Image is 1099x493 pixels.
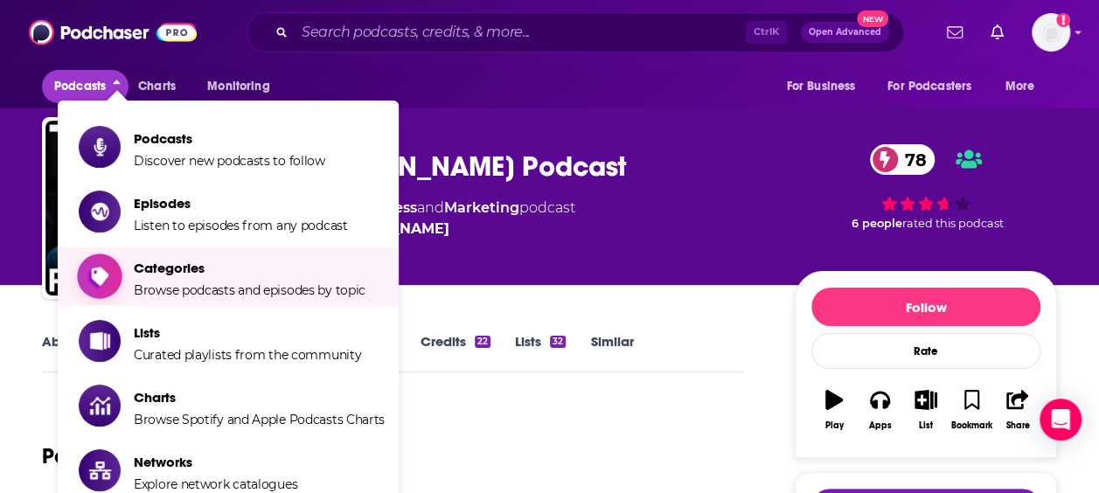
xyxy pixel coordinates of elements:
[247,12,904,52] div: Search podcasts, credits, & more...
[444,199,519,216] a: Marketing
[949,378,994,441] button: Bookmark
[1056,13,1070,27] svg: Add a profile image
[195,70,292,103] button: open menu
[811,333,1040,369] div: Rate
[207,74,269,99] span: Monitoring
[887,144,936,175] span: 78
[54,74,106,99] span: Podcasts
[134,130,325,147] span: Podcasts
[995,378,1040,441] button: Share
[134,282,365,298] span: Browse podcasts and episodes by topic
[42,333,81,373] a: About
[295,18,746,46] input: Search podcasts, credits, & more...
[984,17,1011,47] a: Show notifications dropdown
[869,420,892,431] div: Apps
[801,22,889,43] button: Open AdvancedNew
[127,70,186,103] a: Charts
[590,333,633,373] a: Similar
[421,333,490,373] a: Credits22
[1005,74,1035,99] span: More
[134,260,365,276] span: Categories
[45,121,220,295] img: The Tony Robbins Podcast
[876,70,997,103] button: open menu
[1005,420,1029,431] div: Share
[902,217,1004,230] span: rated this podcast
[811,378,857,441] button: Play
[42,443,200,469] h1: Podcast Insights
[903,378,949,441] button: List
[134,195,348,212] span: Episodes
[1032,13,1070,52] button: Show profile menu
[1040,399,1082,441] div: Open Intercom Messenger
[134,218,348,233] span: Listen to episodes from any podcast
[550,336,566,348] div: 32
[786,74,855,99] span: For Business
[134,324,361,341] span: Lists
[857,10,888,27] span: New
[29,16,197,49] img: Podchaser - Follow, Share and Rate Podcasts
[940,17,970,47] a: Show notifications dropdown
[951,420,992,431] div: Bookmark
[1032,13,1070,52] img: User Profile
[475,336,490,348] div: 22
[515,333,566,373] a: Lists32
[795,133,1057,241] div: 78 6 peoplerated this podcast
[134,347,361,363] span: Curated playlists from the community
[134,454,297,470] span: Networks
[870,144,936,175] a: 78
[809,28,881,37] span: Open Advanced
[42,70,129,103] button: close menu
[887,74,971,99] span: For Podcasters
[857,378,902,441] button: Apps
[811,288,1040,326] button: Follow
[134,476,297,492] span: Explore network catalogues
[134,153,325,169] span: Discover new podcasts to follow
[825,420,844,431] div: Play
[919,420,933,431] div: List
[134,389,385,406] span: Charts
[774,70,877,103] button: open menu
[746,21,787,44] span: Ctrl K
[1032,13,1070,52] span: Logged in as vjacobi
[134,412,385,427] span: Browse Spotify and Apple Podcasts Charts
[138,74,176,99] span: Charts
[852,217,902,230] span: 6 people
[993,70,1057,103] button: open menu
